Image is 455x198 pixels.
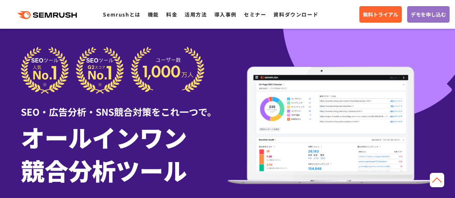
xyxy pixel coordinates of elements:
[185,11,207,18] a: 活用方法
[21,120,228,187] h1: オールインワン 競合分析ツール
[244,11,266,18] a: セミナー
[21,94,228,119] div: SEO・広告分析・SNS競合対策をこれ一つで。
[148,11,159,18] a: 機能
[273,11,318,18] a: 資料ダウンロード
[214,11,237,18] a: 導入事例
[166,11,177,18] a: 料金
[359,6,402,23] a: 無料トライアル
[407,6,450,23] a: デモを申し込む
[103,11,140,18] a: Semrushとは
[411,10,446,18] span: デモを申し込む
[363,10,398,18] span: 無料トライアル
